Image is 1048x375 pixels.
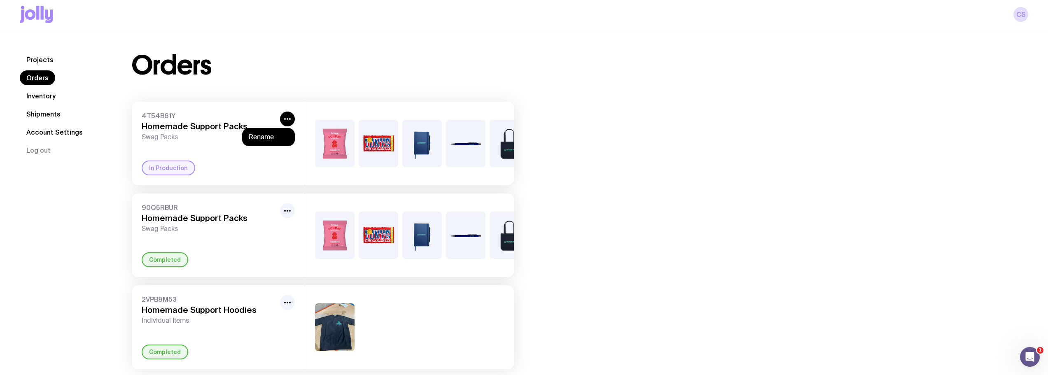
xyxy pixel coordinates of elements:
span: Swag Packs [142,225,277,233]
span: 90Q5RBUR [142,203,277,212]
span: 4T54B61Y [142,112,277,120]
div: Completed [142,252,188,267]
h1: Orders [132,52,211,79]
a: Projects [20,52,60,67]
a: Inventory [20,89,62,103]
span: Individual Items [142,317,277,325]
a: CS [1013,7,1028,22]
span: 2VPB8M53 [142,295,277,303]
a: Orders [20,70,55,85]
iframe: Intercom live chat [1020,347,1040,367]
button: Rename [249,133,288,141]
span: 1 [1037,347,1043,354]
a: Shipments [20,107,67,121]
h3: Homemade Support Hoodies [142,305,277,315]
span: Swag Packs [142,133,277,141]
h3: Homemade Support Packs [142,213,277,223]
div: In Production [142,161,195,175]
button: Log out [20,143,57,158]
h3: Homemade Support Packs [142,121,277,131]
a: Account Settings [20,125,89,140]
div: Completed [142,345,188,359]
